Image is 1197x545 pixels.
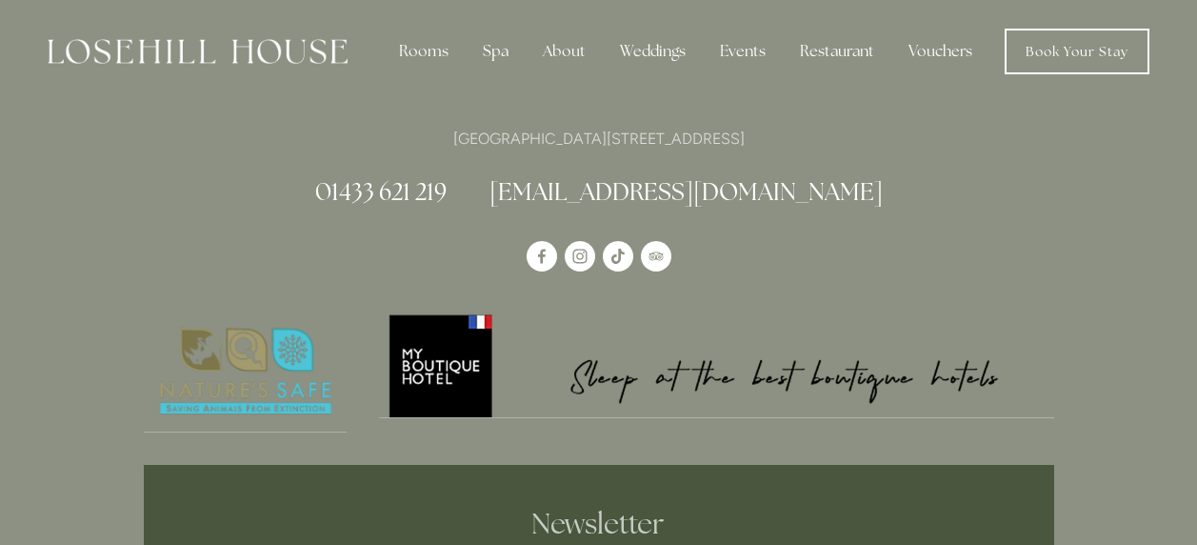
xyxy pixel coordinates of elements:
[705,32,781,71] div: Events
[468,32,524,71] div: Spa
[144,312,348,432] img: Nature's Safe - Logo
[893,32,988,71] a: Vouchers
[384,32,464,71] div: Rooms
[248,507,950,541] h2: Newsletter
[379,312,1054,417] img: My Boutique Hotel - Logo
[528,32,601,71] div: About
[144,312,348,433] a: Nature's Safe - Logo
[1005,29,1149,74] a: Book Your Stay
[785,32,889,71] div: Restaurant
[48,39,348,64] img: Losehill House
[144,126,1054,151] p: [GEOGRAPHIC_DATA][STREET_ADDRESS]
[379,312,1054,418] a: My Boutique Hotel - Logo
[605,32,701,71] div: Weddings
[489,176,883,207] a: [EMAIL_ADDRESS][DOMAIN_NAME]
[603,241,633,272] a: TikTok
[565,241,595,272] a: Instagram
[315,176,447,207] a: 01433 621 219
[527,241,557,272] a: Losehill House Hotel & Spa
[641,241,671,272] a: TripAdvisor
